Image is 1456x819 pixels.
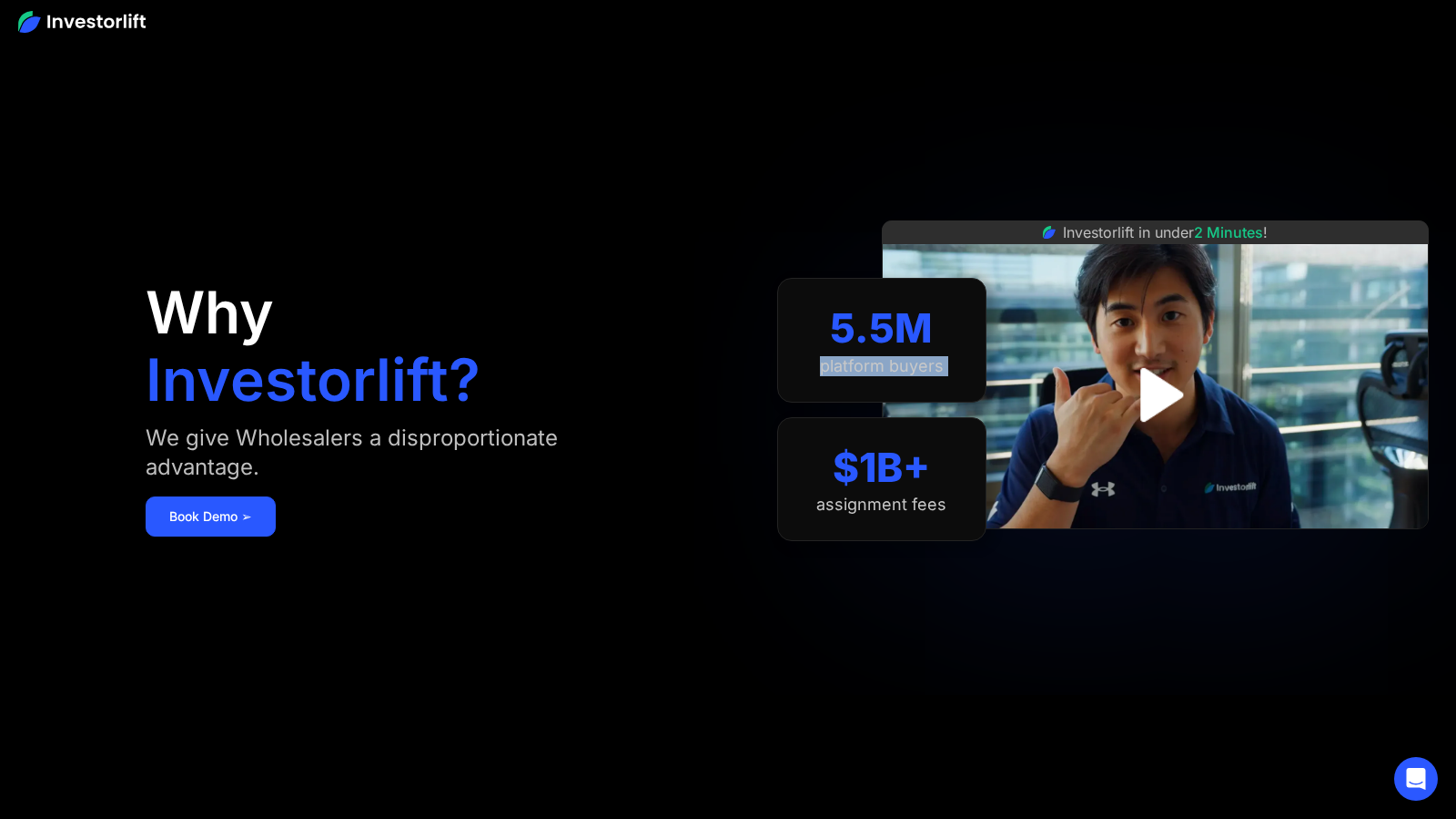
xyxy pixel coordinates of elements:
[1018,538,1291,560] iframe: Customer reviews powered by Trustpilot
[830,304,933,353] div: 5.5M
[1194,223,1263,241] span: 2 Minutes
[816,495,946,515] div: assignment fees
[1063,221,1268,243] div: Investorlift in under !
[146,351,480,409] h1: Investorlift?
[833,444,930,492] div: $1B+
[146,283,274,342] h1: Why
[1115,354,1196,435] a: open lightbox
[146,424,677,482] div: We give Wholesalers a disproportionate advantage.
[1394,757,1438,801] div: Open Intercom Messenger
[820,356,944,376] div: platform buyers
[146,497,276,537] a: Book Demo ➢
